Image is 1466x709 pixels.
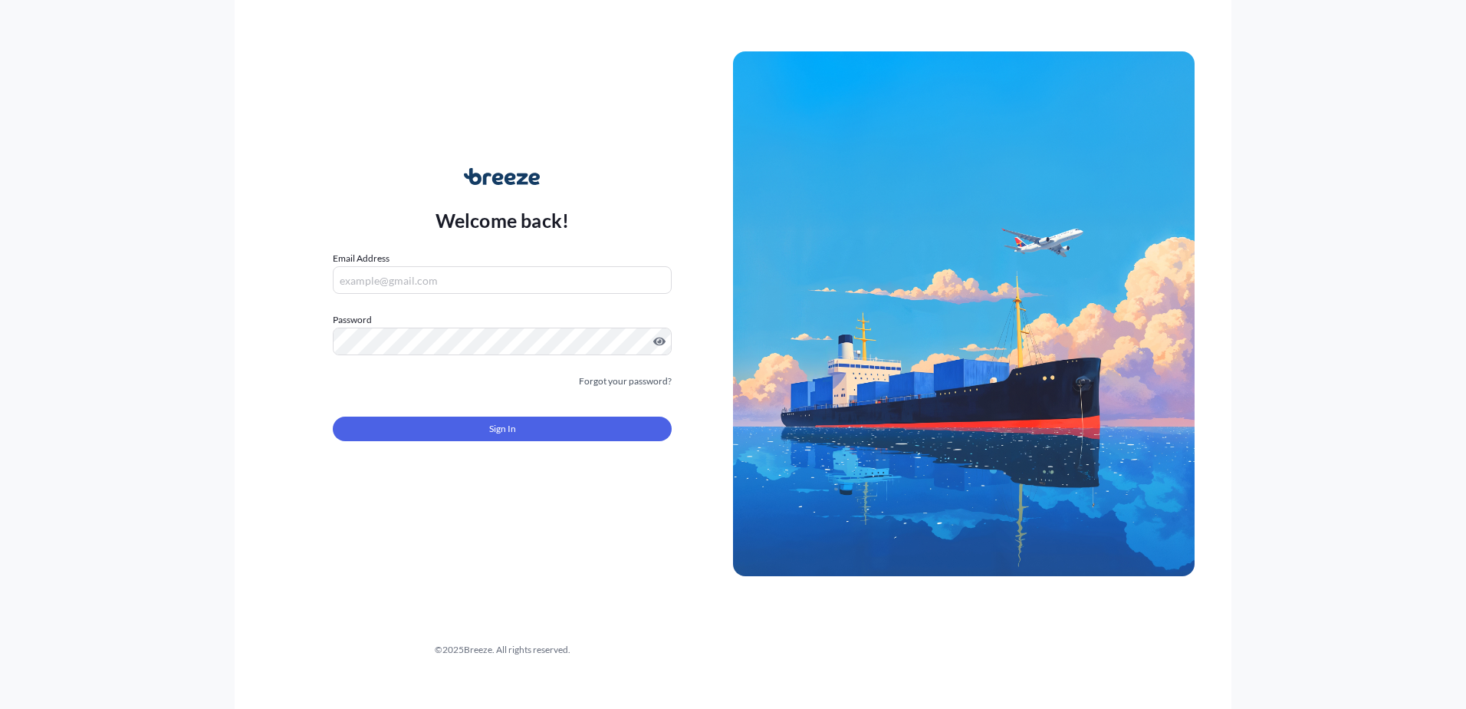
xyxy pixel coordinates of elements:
[489,421,516,437] span: Sign In
[733,51,1195,576] img: Ship illustration
[333,312,672,328] label: Password
[653,335,666,348] button: Show password
[333,251,390,266] label: Email Address
[333,266,672,294] input: example@gmail.com
[436,208,570,232] p: Welcome back!
[271,642,733,658] div: © 2025 Breeze. All rights reserved.
[333,417,672,441] button: Sign In
[579,374,672,389] a: Forgot your password?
